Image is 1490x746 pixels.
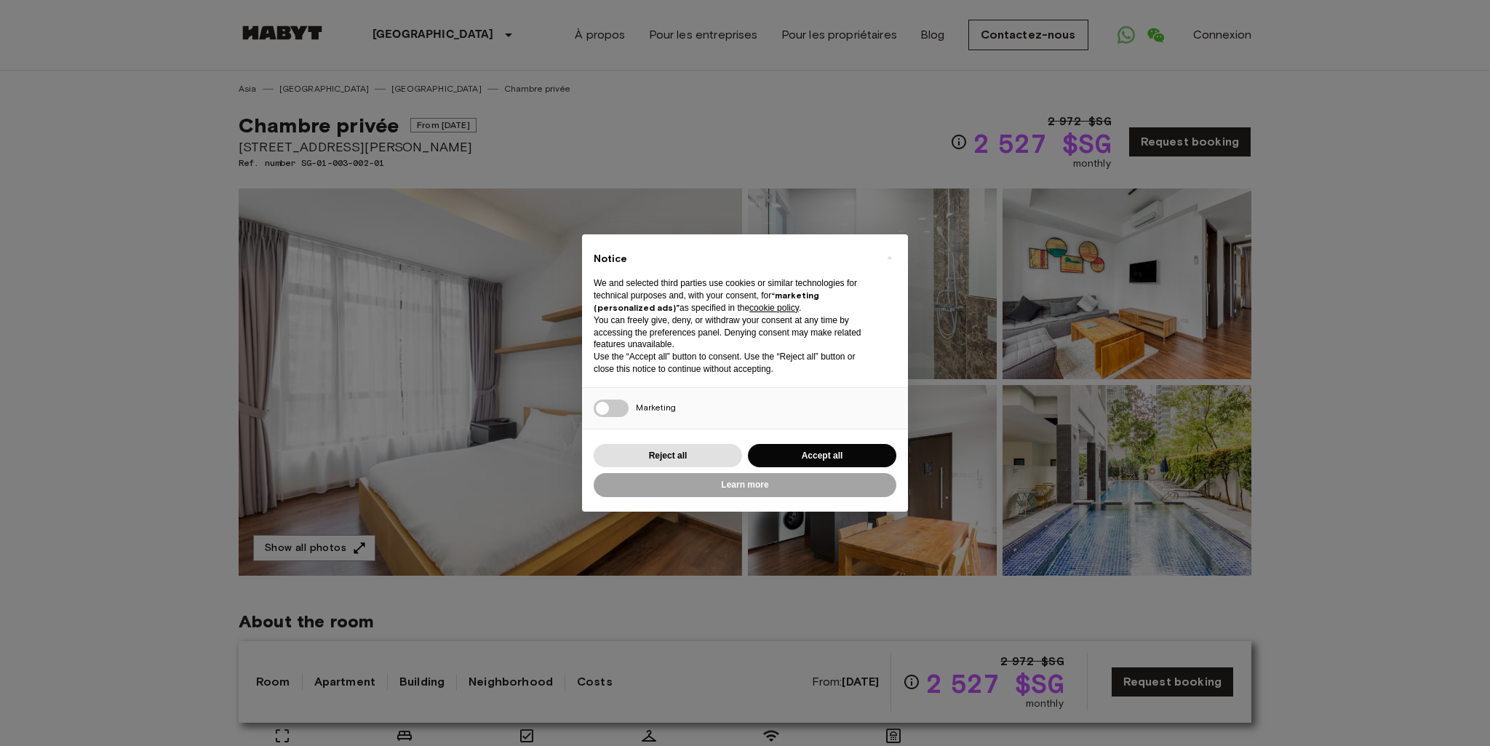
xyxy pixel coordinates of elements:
button: Accept all [748,444,896,468]
button: Learn more [594,473,896,497]
span: Marketing [636,402,676,413]
p: Use the “Accept all” button to consent. Use the “Reject all” button or close this notice to conti... [594,351,873,376]
button: Close this notice [877,246,901,269]
p: We and selected third parties use cookies or similar technologies for technical purposes and, wit... [594,277,873,314]
button: Reject all [594,444,742,468]
h2: Notice [594,252,873,266]
a: cookie policy [749,303,799,313]
span: × [887,249,892,266]
p: You can freely give, deny, or withdraw your consent at any time by accessing the preferences pane... [594,314,873,351]
strong: “marketing (personalized ads)” [594,290,819,313]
